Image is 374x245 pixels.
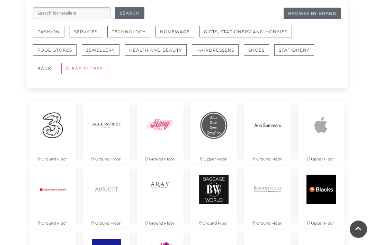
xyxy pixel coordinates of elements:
a: Ground Floor [26,99,80,163]
a: Health and Beauty [125,45,192,63]
a: Fashion [33,26,70,45]
p: Ground Floor [83,149,130,166]
a: Ground Floor [133,99,187,163]
p: Upper Floor [190,149,237,166]
a: Upper Floor [294,99,348,163]
p: Ground Floor [190,213,237,230]
button: Stationery [274,45,314,56]
button: Search [115,8,144,19]
a: Upper Floor [187,99,241,163]
button: Shoes [244,45,269,56]
a: Technology [107,26,155,45]
a: Ground Floor [80,163,133,227]
a: Food Stores [33,45,82,63]
p: Ground Floor [244,213,291,230]
button: CLEAR FILTERS [61,63,107,75]
button: Fashion [33,26,64,38]
p: Ground Floor [29,213,76,230]
button: Homeware [155,26,194,38]
a: Shoes [244,45,274,63]
a: Services [70,26,107,45]
a: Ground Floor [80,99,133,163]
a: Stationery [274,45,319,63]
p: Ground Floor [137,213,184,230]
button: Food Stores [33,45,77,56]
button: Bank [33,63,56,75]
p: Ground Floor [83,213,130,230]
button: Hairdressers [192,45,239,56]
a: Bank [33,63,61,81]
a: Hairdressers [192,45,244,63]
a: Jewellery [82,45,125,63]
a: Ground Floor [187,163,241,227]
p: Ground Floor [244,149,291,166]
button: Jewellery [82,45,119,56]
button: Gifts, Stationery and Hobbies [199,26,292,38]
a: Ground Floor [133,163,187,227]
a: Upper Floor [294,163,348,227]
a: Browse By Brand [284,8,341,19]
a: Ground Floor [241,99,294,163]
p: Upper Floor [298,213,345,230]
button: Services [70,26,102,38]
input: Search for retailers [33,8,110,19]
a: Gifts, Stationery and Hobbies [199,26,297,45]
p: Ground Floor [137,149,184,166]
button: Health and Beauty [125,45,187,56]
p: Ground Floor [29,149,76,166]
a: Ground Floor [241,163,294,227]
button: Technology [107,26,150,38]
a: CLEAR FILTERS [61,63,113,81]
a: Homeware [155,26,199,45]
p: Upper Floor [298,149,345,166]
a: Ground Floor [26,163,80,227]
